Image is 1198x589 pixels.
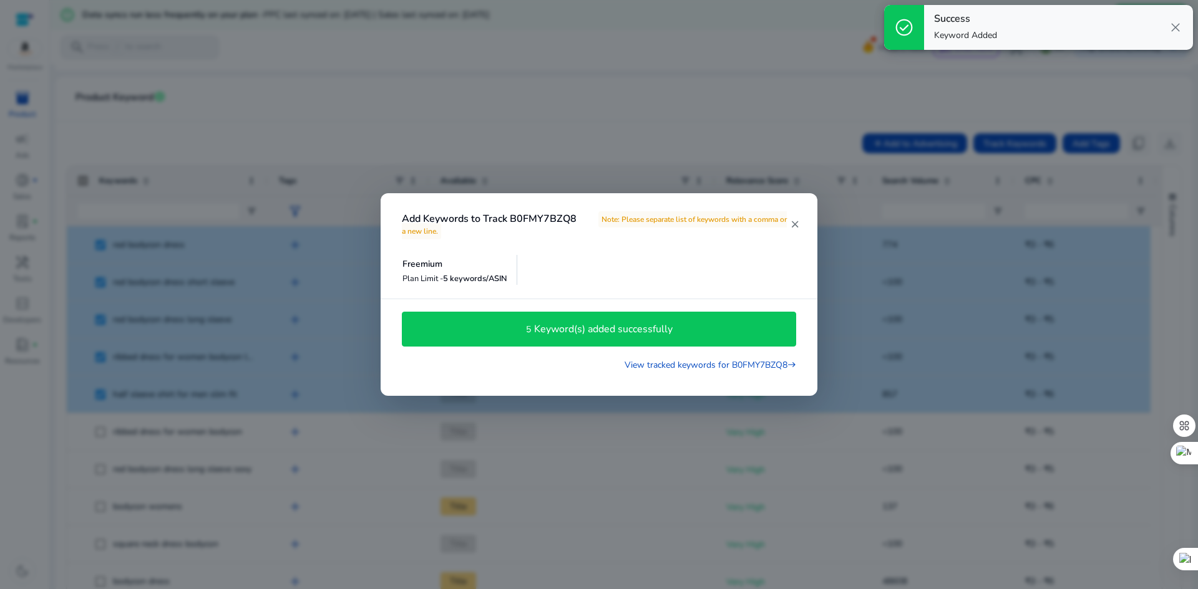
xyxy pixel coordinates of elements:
[1168,20,1183,35] span: close
[402,213,790,237] h4: Add Keywords to Track B0FMY7BZQ8
[894,17,914,37] span: check_circle
[790,219,800,230] mat-icon: close
[402,211,787,239] span: Note: Please separate list of keywords with a comma or a new line.
[402,273,507,285] p: Plan Limit -
[402,259,507,270] h5: Freemium
[526,323,534,336] p: 5
[443,273,507,284] span: 5 keywords/ASIN
[625,357,796,371] a: View tracked keywords for B0FMY7BZQ8
[534,323,673,335] h4: Keyword(s) added successfully
[787,358,796,371] mat-icon: east
[934,29,997,42] p: Keyword Added
[934,13,997,25] h4: Success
